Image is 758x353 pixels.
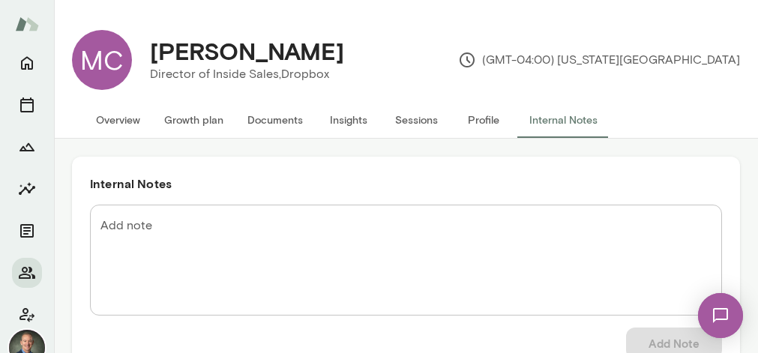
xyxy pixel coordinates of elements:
[90,175,722,193] h6: Internal Notes
[12,132,42,162] button: Growth Plan
[72,30,132,90] div: MC
[12,48,42,78] button: Home
[458,51,740,69] p: (GMT-04:00) [US_STATE][GEOGRAPHIC_DATA]
[84,102,152,138] button: Overview
[235,102,315,138] button: Documents
[315,102,382,138] button: Insights
[12,258,42,288] button: Members
[150,65,344,83] p: Director of Inside Sales, Dropbox
[12,174,42,204] button: Insights
[12,300,42,330] button: Client app
[152,102,235,138] button: Growth plan
[15,10,39,38] img: Mento
[450,102,517,138] button: Profile
[150,37,344,65] h4: [PERSON_NAME]
[12,216,42,246] button: Documents
[382,102,450,138] button: Sessions
[517,102,610,138] button: Internal Notes
[12,90,42,120] button: Sessions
